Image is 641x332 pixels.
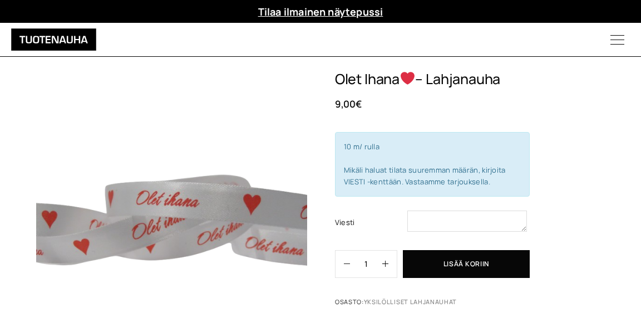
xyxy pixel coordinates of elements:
[335,71,624,88] h1: Olet ihana – Lahjanauha
[403,250,530,278] button: Lisää koriin
[594,23,641,56] button: Menu
[344,141,506,187] span: 10 m/ rulla Mikäli haluat tilata suuremman määrän, kirjoita VIESTI -kenttään. Vastaamme tarjoukse...
[356,97,362,110] span: €
[335,217,405,228] label: Viesti
[11,28,96,51] img: Tuotenauha Oy
[401,71,415,85] img: ❤️
[335,297,471,313] span: Osasto:
[350,251,382,277] input: Määrä
[258,5,383,18] a: Tilaa ilmainen näytepussi
[364,297,457,306] a: Yksilölliset lahjanauhat
[335,97,362,110] bdi: 9,00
